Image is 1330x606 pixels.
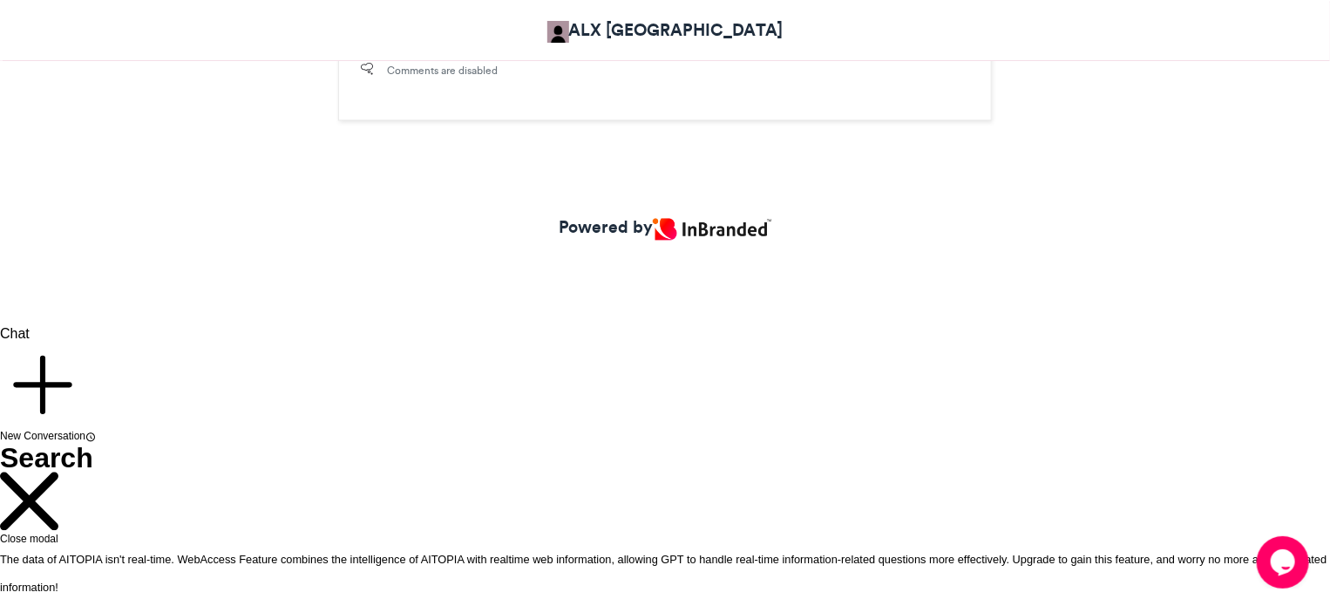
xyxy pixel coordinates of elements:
iframe: chat widget [1257,536,1313,589]
span: Comments are disabled [387,63,498,78]
img: Inbranded [653,218,771,240]
a: ALX [GEOGRAPHIC_DATA] [547,17,784,43]
a: Powered by [559,214,771,240]
img: ALX Africa [547,21,569,43]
